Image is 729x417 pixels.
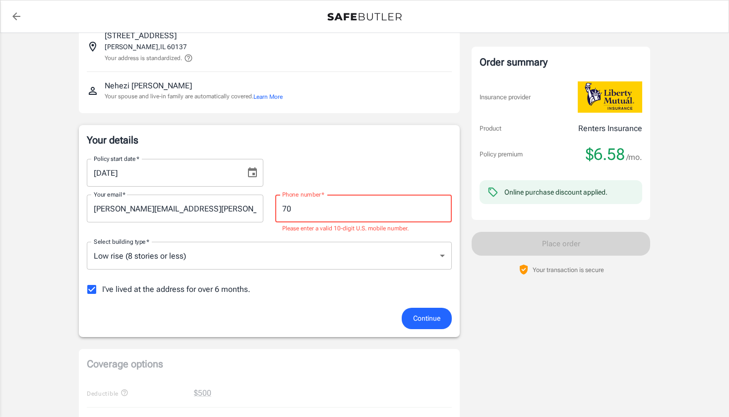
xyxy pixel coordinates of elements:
p: Your transaction is secure [533,265,604,275]
p: Your spouse and live-in family are automatically covered. [105,92,283,101]
p: [STREET_ADDRESS] [105,30,177,42]
input: Enter email [87,195,263,222]
p: Nehezi [PERSON_NAME] [105,80,192,92]
p: Renters Insurance [578,123,642,135]
button: Learn More [253,92,283,101]
p: Your details [87,133,452,147]
svg: Insured address [87,41,99,53]
svg: Insured person [87,85,99,97]
label: Policy start date [94,154,139,163]
p: Product [480,124,501,134]
label: Phone number [282,190,324,199]
span: Continue [413,312,440,325]
span: /mo. [626,150,642,164]
p: Policy premium [480,149,523,159]
p: Your address is standardized. [105,54,182,63]
p: Please enter a valid 10-digit U.S. mobile number. [282,224,445,234]
img: Liberty Mutual [578,81,642,113]
label: Select building type [94,237,149,246]
span: I've lived at the address for over 6 months. [102,283,250,295]
div: Online purchase discount applied. [504,187,607,197]
a: back to quotes [6,6,26,26]
div: Low rise (8 stories or less) [87,242,452,270]
div: Order summary [480,55,642,69]
p: [PERSON_NAME] , IL 60137 [105,42,187,52]
button: Choose date, selected date is Sep 3, 2025 [243,163,262,183]
img: Back to quotes [327,13,402,21]
p: Insurance provider [480,92,531,102]
label: Your email [94,190,125,199]
input: MM/DD/YYYY [87,159,239,187]
span: $6.58 [586,144,625,164]
button: Continue [402,308,452,329]
input: Enter number [275,195,452,222]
